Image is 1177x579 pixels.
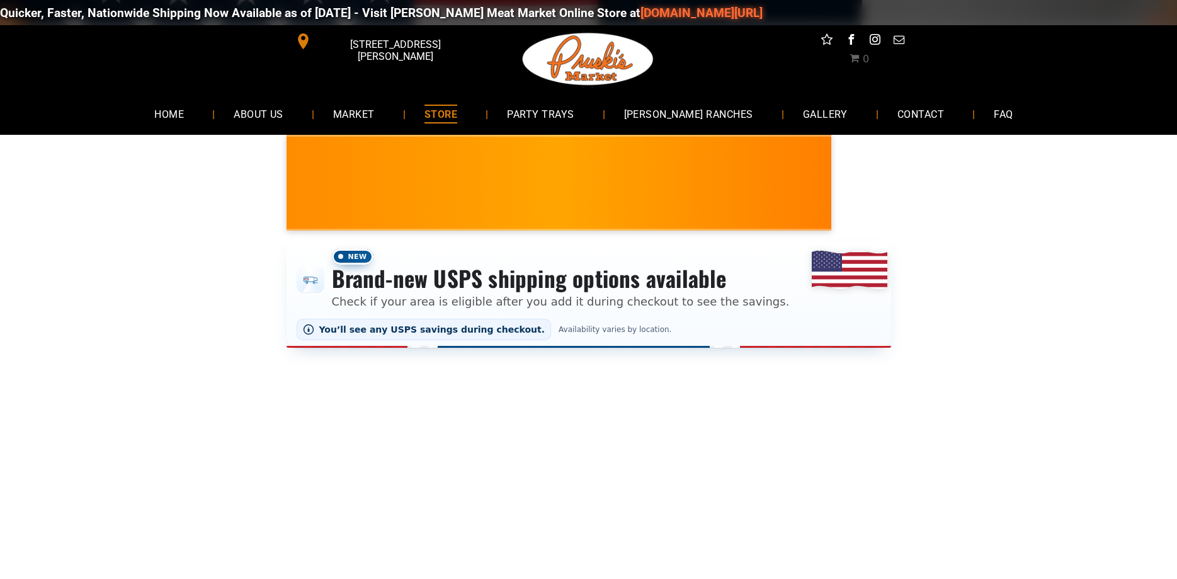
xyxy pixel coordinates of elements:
a: GALLERY [784,97,867,130]
span: New [332,249,373,265]
img: Pruski-s+Market+HQ+Logo2-1920w.png [520,25,656,93]
a: Social network [819,32,835,51]
span: [STREET_ADDRESS][PERSON_NAME] [314,32,476,69]
a: ABOUT US [215,97,302,130]
a: FAQ [975,97,1032,130]
a: [DOMAIN_NAME][URL] [640,6,763,20]
a: [STREET_ADDRESS][PERSON_NAME] [287,32,479,51]
a: CONTACT [878,97,963,130]
a: PARTY TRAYS [488,97,593,130]
a: instagram [867,32,883,51]
p: Check if your area is eligible after you add it during checkout to see the savings. [332,293,790,310]
a: [PERSON_NAME] RANCHES [605,97,772,130]
a: HOME [135,97,203,130]
div: Shipping options announcement [287,241,891,348]
a: MARKET [314,97,394,130]
span: You’ll see any USPS savings during checkout. [319,324,545,335]
h3: Brand-new USPS shipping options available [332,265,790,292]
span: Availability varies by location. [556,325,674,334]
span: 0 [863,53,869,65]
a: email [890,32,907,51]
a: STORE [406,97,476,130]
a: facebook [843,32,859,51]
